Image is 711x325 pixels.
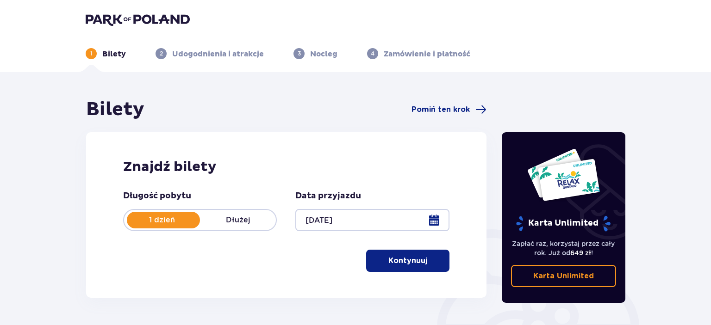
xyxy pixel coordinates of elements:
[156,48,264,59] div: 2Udogodnienia i atrakcje
[298,49,301,58] p: 3
[293,48,337,59] div: 3Nocleg
[295,190,361,202] p: Data przyjazdu
[86,98,144,121] h1: Bilety
[86,13,190,26] img: Park of Poland logo
[172,49,264,59] p: Udogodnienia i atrakcje
[124,215,200,225] p: 1 dzień
[367,48,470,59] div: 4Zamówienie i płatność
[533,271,594,281] p: Karta Unlimited
[511,239,617,258] p: Zapłać raz, korzystaj przez cały rok. Już od !
[123,158,449,176] h2: Znajdź bilety
[412,104,486,115] a: Pomiń ten krok
[200,215,276,225] p: Dłużej
[86,48,126,59] div: 1Bilety
[366,250,449,272] button: Kontynuuj
[371,49,374,58] p: 4
[160,49,163,58] p: 2
[527,148,600,202] img: Dwie karty całoroczne do Suntago z napisem 'UNLIMITED RELAX', na białym tle z tropikalnymi liśćmi...
[570,249,591,257] span: 649 zł
[384,49,470,59] p: Zamówienie i płatność
[511,265,617,287] a: Karta Unlimited
[412,104,470,115] span: Pomiń ten krok
[310,49,337,59] p: Nocleg
[102,49,126,59] p: Bilety
[515,215,611,232] p: Karta Unlimited
[123,190,191,202] p: Długość pobytu
[90,49,93,58] p: 1
[388,256,427,266] p: Kontynuuj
